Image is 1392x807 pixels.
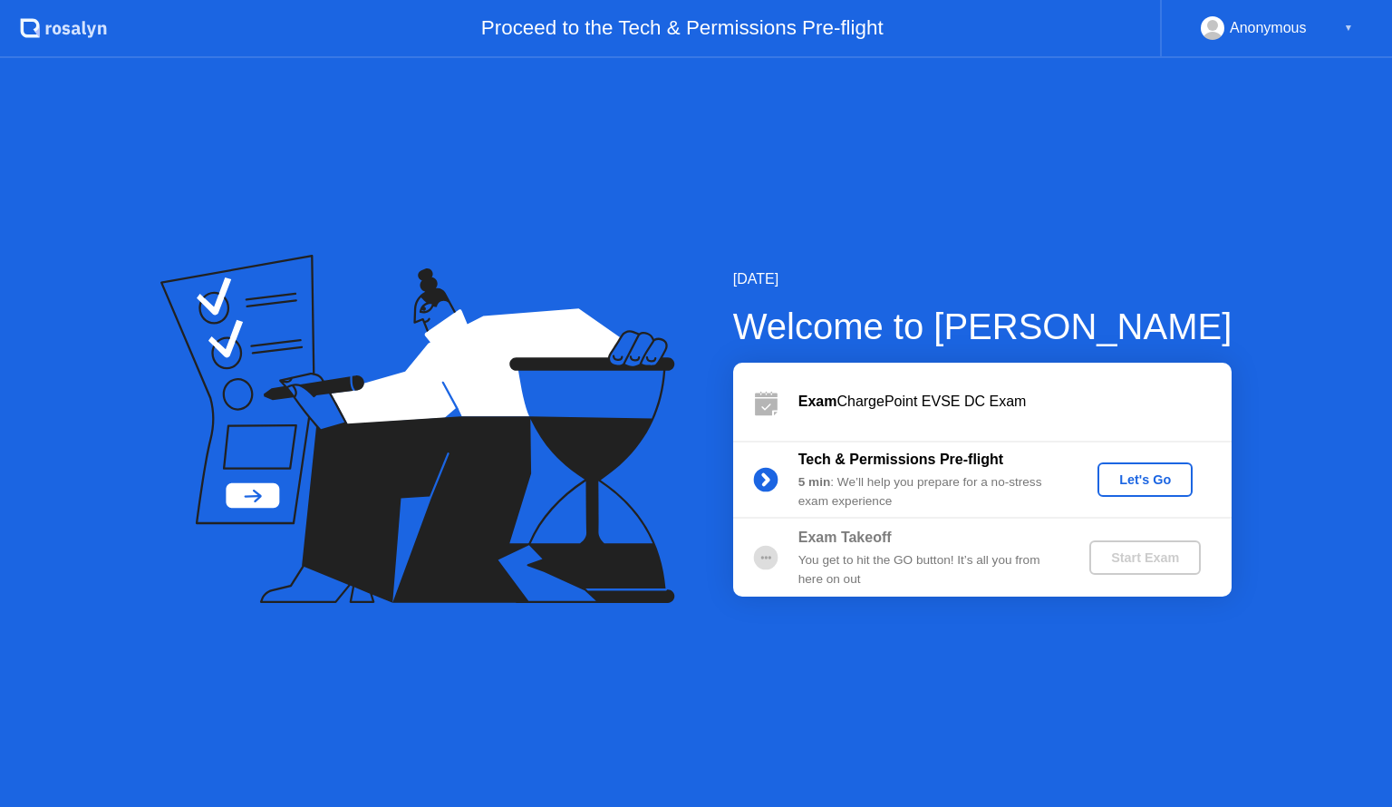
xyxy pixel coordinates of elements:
b: Tech & Permissions Pre-flight [798,452,1003,467]
div: : We’ll help you prepare for a no-stress exam experience [798,473,1059,510]
div: Let's Go [1105,472,1185,487]
div: Start Exam [1097,550,1194,565]
div: Welcome to [PERSON_NAME] [733,299,1232,354]
b: 5 min [798,475,831,489]
div: ▼ [1344,16,1353,40]
div: [DATE] [733,268,1232,290]
b: Exam Takeoff [798,530,892,545]
div: ChargePoint EVSE DC Exam [798,391,1232,413]
button: Start Exam [1089,540,1201,575]
button: Let's Go [1097,462,1193,497]
b: Exam [798,394,837,409]
div: Anonymous [1230,16,1307,40]
div: You get to hit the GO button! It’s all you from here on out [798,551,1059,588]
